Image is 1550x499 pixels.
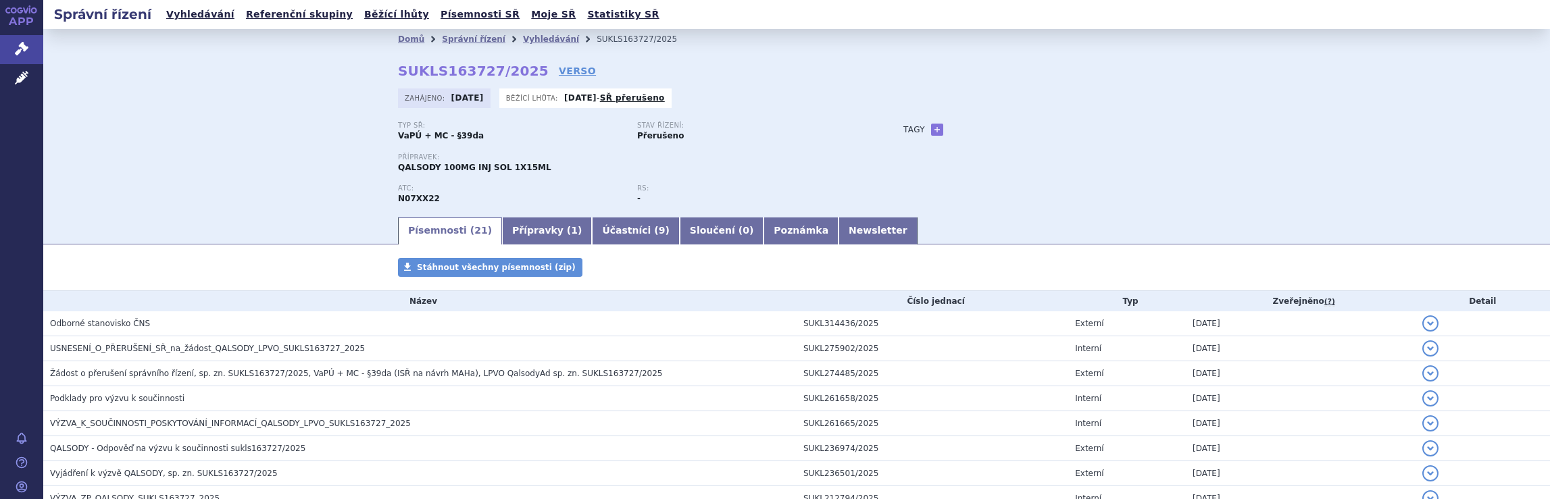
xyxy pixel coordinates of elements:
[50,369,663,378] span: Žádost o přerušení správního řízení, sp. zn. SUKLS163727/2025, VaPÚ + MC - §39da (ISŘ na návrh MA...
[398,63,549,79] strong: SUKLS163727/2025
[1186,291,1416,311] th: Zveřejněno
[637,131,684,140] strong: Přerušeno
[1075,369,1103,378] span: Externí
[398,217,502,244] a: Písemnosti (21)
[1075,344,1101,353] span: Interní
[797,461,1068,486] td: SUKL236501/2025
[931,124,943,136] a: +
[50,319,150,328] span: Odborné stanovisko ČNS
[564,93,665,103] p: -
[1075,419,1101,428] span: Interní
[564,93,597,103] strong: [DATE]
[1422,440,1439,456] button: detail
[50,394,184,403] span: Podklady pro výzvu k součinnosti
[1422,340,1439,357] button: detail
[527,5,580,24] a: Moje SŘ
[1186,411,1416,436] td: [DATE]
[1422,415,1439,431] button: detail
[597,29,695,49] li: SUKLS163727/2025
[659,225,666,236] span: 9
[50,444,305,453] span: QALSODY - Odpověď na výzvu k součinnosti sukls163727/2025
[1068,291,1186,311] th: Typ
[637,122,863,130] p: Stav řízení:
[398,122,624,130] p: Typ SŘ:
[559,64,596,78] a: VERSO
[839,217,918,244] a: Newsletter
[398,194,440,203] strong: TOFERSEN
[1186,336,1416,361] td: [DATE]
[592,217,679,244] a: Účastníci (9)
[680,217,764,244] a: Sloučení (0)
[1075,394,1101,403] span: Interní
[1324,297,1335,307] abbr: (?)
[398,163,551,172] span: QALSODY 100MG INJ SOL 1X15ML
[398,184,624,192] p: ATC:
[797,291,1068,311] th: Číslo jednací
[1422,365,1439,382] button: detail
[1075,444,1103,453] span: Externí
[523,34,579,44] a: Vyhledávání
[637,194,641,203] strong: -
[506,93,561,103] span: Běžící lhůta:
[743,225,749,236] span: 0
[474,225,487,236] span: 21
[797,411,1068,436] td: SUKL261665/2025
[1075,469,1103,478] span: Externí
[903,122,925,138] h3: Tagy
[405,93,447,103] span: Zahájeno:
[417,263,576,272] span: Stáhnout všechny písemnosti (zip)
[398,258,582,277] a: Stáhnout všechny písemnosti (zip)
[1186,361,1416,386] td: [DATE]
[797,436,1068,461] td: SUKL236974/2025
[764,217,839,244] a: Poznámka
[162,5,239,24] a: Vyhledávání
[600,93,665,103] a: SŘ přerušeno
[436,5,524,24] a: Písemnosti SŘ
[451,93,484,103] strong: [DATE]
[398,34,424,44] a: Domů
[1186,461,1416,486] td: [DATE]
[797,386,1068,411] td: SUKL261658/2025
[50,469,278,478] span: Vyjádření k výzvě QALSODY, sp. zn. SUKLS163727/2025
[502,217,592,244] a: Přípravky (1)
[442,34,505,44] a: Správní řízení
[43,5,162,24] h2: Správní řízení
[571,225,578,236] span: 1
[360,5,433,24] a: Běžící lhůty
[1186,311,1416,336] td: [DATE]
[1186,386,1416,411] td: [DATE]
[797,336,1068,361] td: SUKL275902/2025
[797,311,1068,336] td: SUKL314436/2025
[797,361,1068,386] td: SUKL274485/2025
[637,184,863,192] p: RS:
[398,153,876,161] p: Přípravek:
[1422,390,1439,406] button: detail
[43,291,797,311] th: Název
[1416,291,1550,311] th: Detail
[583,5,663,24] a: Statistiky SŘ
[1075,319,1103,328] span: Externí
[1422,315,1439,332] button: detail
[50,344,365,353] span: USNESENÍ_O_PŘERUŠENÍ_SŘ_na_žádost_QALSODY_LPVO_SUKLS163727_2025
[1186,436,1416,461] td: [DATE]
[50,419,411,428] span: VÝZVA_K_SOUČINNOSTI_POSKYTOVÁNÍ_INFORMACÍ_QALSODY_LPVO_SUKLS163727_2025
[242,5,357,24] a: Referenční skupiny
[1422,465,1439,481] button: detail
[398,131,484,140] strong: VaPÚ + MC - §39da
